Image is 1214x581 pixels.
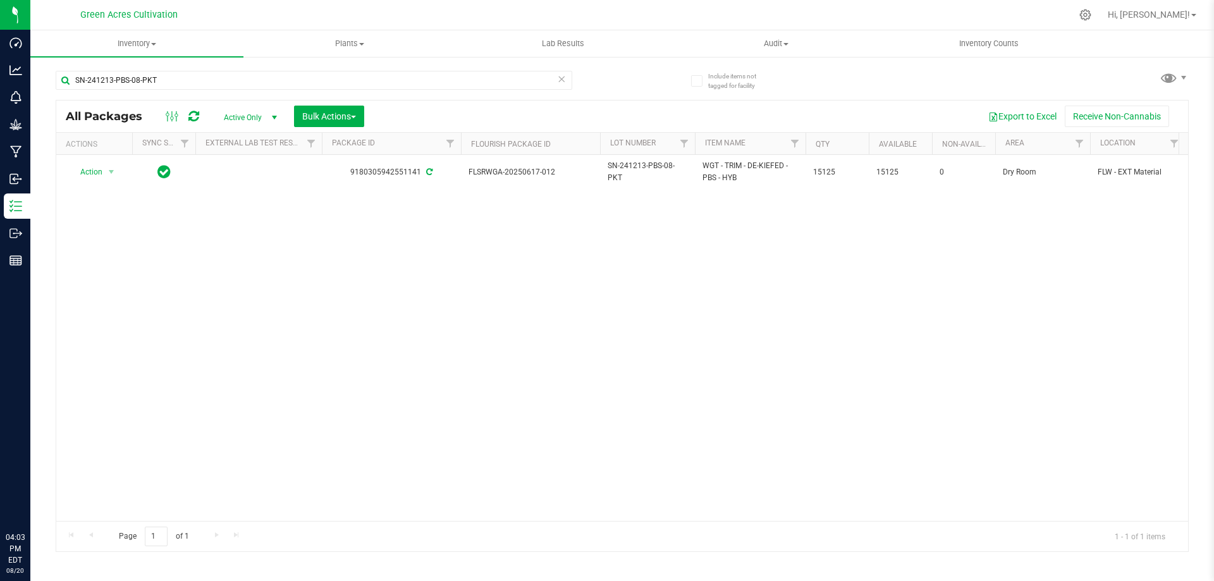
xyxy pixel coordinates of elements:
[942,38,1036,49] span: Inventory Counts
[469,166,592,178] span: FLSRWGA-20250617-012
[1108,9,1190,20] span: Hi, [PERSON_NAME]!
[942,140,998,149] a: Non-Available
[157,163,171,181] span: In Sync
[37,478,52,493] iframe: Resource center unread badge
[708,71,771,90] span: Include items not tagged for facility
[1105,527,1175,546] span: 1 - 1 of 1 items
[813,166,861,178] span: 15125
[883,30,1096,57] a: Inventory Counts
[302,111,356,121] span: Bulk Actions
[243,30,457,57] a: Plants
[1098,166,1177,178] span: FLW - EXT Material
[785,133,806,154] a: Filter
[1005,138,1024,147] a: Area
[205,138,305,147] a: External Lab Test Result
[980,106,1065,127] button: Export to Excel
[610,138,656,147] a: Lot Number
[332,138,375,147] a: Package ID
[294,106,364,127] button: Bulk Actions
[320,166,463,178] div: 9180305942551141
[6,532,25,566] p: 04:03 PM EDT
[56,71,572,90] input: Search Package ID, Item Name, SKU, Lot or Part Number...
[9,200,22,212] inline-svg: Inventory
[1069,133,1090,154] a: Filter
[108,527,199,546] span: Page of 1
[9,118,22,131] inline-svg: Grow
[145,527,168,546] input: 1
[66,109,155,123] span: All Packages
[457,30,670,57] a: Lab Results
[670,30,883,57] a: Audit
[940,166,988,178] span: 0
[471,140,551,149] a: Flourish Package ID
[244,38,456,49] span: Plants
[1164,133,1185,154] a: Filter
[705,138,745,147] a: Item Name
[104,163,120,181] span: select
[9,37,22,49] inline-svg: Dashboard
[13,480,51,518] iframe: Resource center
[1100,138,1136,147] a: Location
[879,140,917,149] a: Available
[674,133,695,154] a: Filter
[9,227,22,240] inline-svg: Outbound
[670,38,882,49] span: Audit
[876,166,924,178] span: 15125
[702,160,798,184] span: WGT - TRIM - DE-KIEFED - PBS - HYB
[525,38,601,49] span: Lab Results
[142,138,191,147] a: Sync Status
[301,133,322,154] a: Filter
[608,160,687,184] span: SN-241213-PBS-08-PKT
[1077,9,1093,21] div: Manage settings
[69,163,103,181] span: Action
[1065,106,1169,127] button: Receive Non-Cannabis
[9,145,22,158] inline-svg: Manufacturing
[424,168,432,176] span: Sync from Compliance System
[6,566,25,575] p: 08/20
[9,173,22,185] inline-svg: Inbound
[175,133,195,154] a: Filter
[80,9,178,20] span: Green Acres Cultivation
[9,254,22,267] inline-svg: Reports
[66,140,127,149] div: Actions
[1003,166,1082,178] span: Dry Room
[30,30,243,57] a: Inventory
[440,133,461,154] a: Filter
[30,38,243,49] span: Inventory
[557,71,566,87] span: Clear
[816,140,830,149] a: Qty
[9,64,22,76] inline-svg: Analytics
[9,91,22,104] inline-svg: Monitoring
